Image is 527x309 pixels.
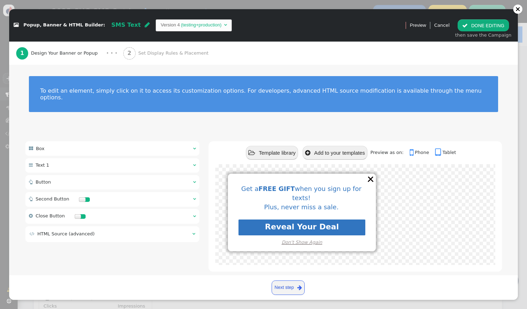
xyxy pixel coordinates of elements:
button: Template library [246,146,298,160]
a: 1 Design Your Banner or Popup · · · [16,42,123,65]
a: Reveal Your Deal [238,220,365,235]
b: FREE GIFT [259,185,295,192]
span: Close Button [36,213,65,218]
span:  [29,146,33,151]
span:  [193,197,196,201]
span: Button [36,179,51,185]
span: Preview [410,22,426,29]
a: Don't Show Again [281,235,322,249]
span:  [224,23,227,27]
div: then save the Campaign [455,32,512,39]
span:  [297,284,302,292]
span:  [193,214,196,218]
span:  [14,23,19,27]
span: SMS Text [111,21,141,28]
span: Text 1 [36,162,49,168]
div: · · · [106,49,117,58]
span: Second Button [36,196,69,202]
span:  [248,150,255,156]
b: 2 [128,50,131,56]
span:  [192,231,195,236]
div: Reveal Your Deal [238,222,365,231]
a: 2 Set Display Rules & Placement [123,42,223,65]
font: Get a when you sign up for texts! Plus, never miss a sale. [241,185,361,211]
a: Cancel [434,23,449,28]
span:  [193,163,196,167]
a: Preview [410,19,426,31]
span:  [29,197,33,201]
span:  [30,231,35,236]
span: Box [36,146,44,151]
span: Preview as on: [370,150,408,155]
span: Design Your Banner or Popup [31,50,100,57]
button: DONE EDITING [458,19,509,31]
a: Tablet [435,150,456,155]
span:  [29,163,33,167]
div: To edit an element, simply click on it to access its customization options. For developers, advan... [40,87,487,101]
span:  [193,146,196,151]
span:  [145,22,150,27]
a: Phone [410,150,434,155]
a: Next step [272,280,305,295]
span:  [193,180,196,184]
span:  [410,148,415,157]
span: HTML Source (advanced) [37,231,95,236]
b: 1 [20,50,24,56]
td: Version 4 [161,21,180,29]
span:  [462,23,468,28]
span: Set Display Rules & Placement [138,50,211,57]
span: Popup, Banner & HTML Builder: [24,23,105,28]
p: Don't Show Again [281,240,322,245]
td: (testing+production) [180,21,223,29]
span:  [29,180,33,184]
span:  [435,148,442,157]
button: Add to your templates [303,146,367,160]
span:  [305,150,310,156]
span:  [29,214,33,218]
